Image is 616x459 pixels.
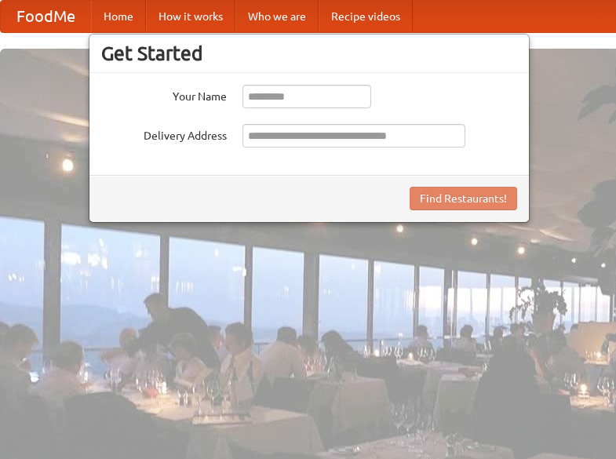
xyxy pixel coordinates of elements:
[101,42,517,65] h3: Get Started
[235,1,319,32] a: Who we are
[101,124,227,144] label: Delivery Address
[91,1,146,32] a: Home
[319,1,413,32] a: Recipe videos
[146,1,235,32] a: How it works
[101,85,227,104] label: Your Name
[1,1,91,32] a: FoodMe
[410,187,517,210] button: Find Restaurants!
